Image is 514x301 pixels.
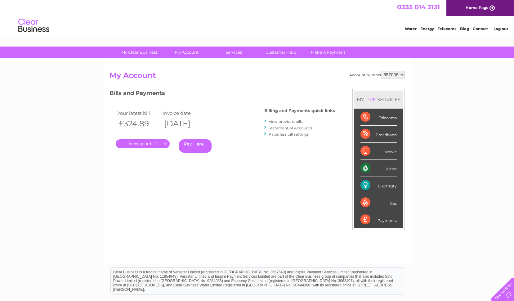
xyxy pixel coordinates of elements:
h2: My Account [110,71,405,83]
td: Your latest bill [116,109,161,117]
div: Account number [349,71,405,79]
a: Paperless bill settings [269,132,309,137]
a: Blog [460,26,469,31]
a: Customer Help [255,47,306,58]
div: Water [360,160,397,177]
a: . [116,139,170,148]
div: LIVE [364,97,377,102]
a: View previous bills [269,119,303,124]
a: Log out [494,26,508,31]
div: Clear Business is a trading name of Verastar Limited (registered in [GEOGRAPHIC_DATA] No. 3667643... [111,3,404,30]
a: Pay Here [179,139,212,153]
img: logo.png [18,16,50,35]
div: Mobile [360,143,397,160]
td: Invoice date [161,109,206,117]
div: MY SERVICES [354,91,403,108]
a: My Account [161,47,212,58]
a: Services [208,47,259,58]
a: 0333 014 3131 [397,3,440,11]
a: Telecoms [438,26,456,31]
th: [DATE] [161,117,206,130]
a: Make A Payment [302,47,354,58]
div: Broadband [360,126,397,143]
h3: Bills and Payments [110,89,335,100]
th: £324.89 [116,117,161,130]
a: Statement of Accounts [269,126,312,130]
a: My Clear Business [114,47,165,58]
div: Payments [360,211,397,228]
a: Energy [420,26,434,31]
div: Telecoms [360,109,397,126]
div: Gas [360,194,397,211]
h4: Billing and Payments quick links [264,108,335,113]
a: Water [405,26,417,31]
div: Electricity [360,177,397,194]
a: Contact [473,26,488,31]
